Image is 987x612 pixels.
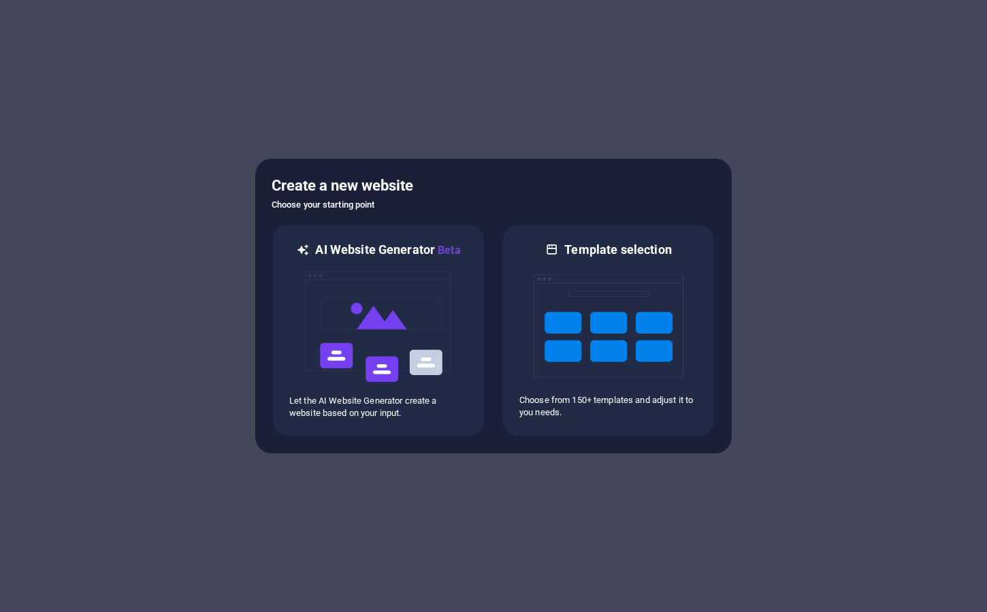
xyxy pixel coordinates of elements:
span: Beta [435,244,461,257]
p: Let the AI Website Generator create a website based on your input. [289,395,468,419]
h6: Template selection [564,242,671,258]
h6: AI Website Generator [315,242,460,259]
img: ai [304,259,453,395]
div: Template selectionChoose from 150+ templates and adjust it to you needs. [502,224,715,437]
h6: Choose your starting point [272,197,715,213]
div: AI Website GeneratorBetaaiLet the AI Website Generator create a website based on your input. [272,224,485,437]
p: Choose from 150+ templates and adjust it to you needs. [519,394,698,419]
h5: Create a new website [272,175,715,197]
